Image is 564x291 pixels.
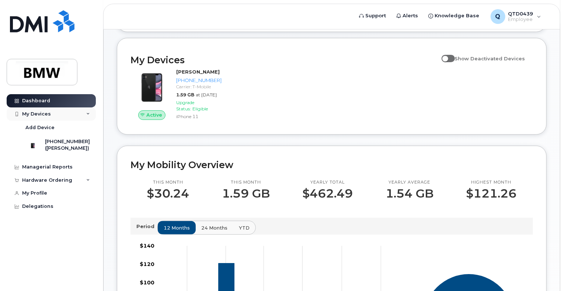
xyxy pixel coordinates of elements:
a: Active[PERSON_NAME][PHONE_NUMBER]Carrier: T-Mobile1.59 GBat [DATE]Upgrade Status:EligibleiPhone 11 [130,68,224,121]
span: Employee [508,17,533,22]
tspan: $100 [140,279,154,286]
div: Carrier: T-Mobile [176,84,222,90]
span: Active [146,111,162,118]
p: This month [147,180,189,185]
strong: [PERSON_NAME] [176,69,220,75]
span: Eligible [192,106,208,111]
a: Alerts [391,8,424,23]
span: Q [495,12,501,21]
span: 24 months [201,224,227,231]
img: iPhone_11.jpg [136,72,167,103]
span: Knowledge Base [435,12,480,19]
tspan: $140 [140,242,154,249]
p: This month [222,180,270,185]
p: Highest month [466,180,517,185]
span: Upgrade Status: [176,100,194,111]
p: $462.49 [302,187,353,200]
p: 1.59 GB [222,187,270,200]
span: YTD [239,224,250,231]
input: Show Deactivated Devices [442,52,448,57]
p: Period [136,223,157,230]
p: Yearly total [302,180,353,185]
p: Yearly average [386,180,434,185]
p: $30.24 [147,187,189,200]
span: QTD0439 [508,11,533,17]
p: $121.26 [466,187,517,200]
div: iPhone 11 [176,113,222,120]
h2: My Mobility Overview [130,159,533,170]
span: at [DATE] [196,92,217,97]
span: Alerts [403,12,418,19]
a: Support [354,8,391,23]
span: Show Deactivated Devices [455,56,525,61]
div: [PHONE_NUMBER] [176,77,222,84]
h2: My Devices [130,54,438,65]
p: 1.54 GB [386,187,434,200]
span: Support [366,12,386,19]
div: QTD0439 [485,9,546,24]
span: 1.59 GB [176,92,194,97]
a: Knowledge Base [424,8,485,23]
tspan: $120 [140,261,154,267]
